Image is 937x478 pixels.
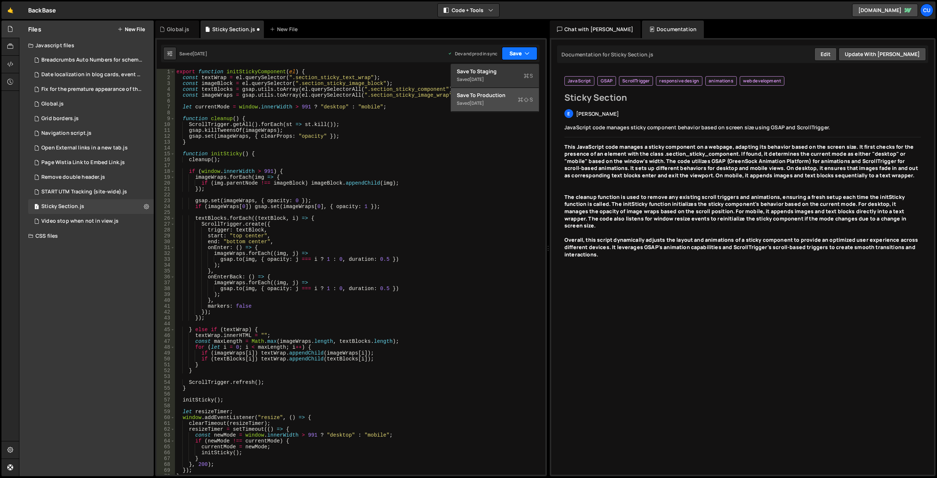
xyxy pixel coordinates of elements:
[157,315,175,321] div: 43
[28,141,156,155] div: 16770/48078.js
[157,251,175,256] div: 32
[438,4,499,17] button: Code + Tools
[157,104,175,110] div: 7
[157,379,175,385] div: 54
[157,292,175,297] div: 39
[564,143,918,179] strong: This JavaScript code manages a sticky component on a webpage, adapting its behavior based on the ...
[41,174,105,181] div: Remove double header.js
[852,4,918,17] a: [DOMAIN_NAME]
[157,374,175,379] div: 53
[448,51,497,57] div: Dev and prod in sync
[157,432,175,438] div: 63
[920,4,933,17] a: Cu
[28,6,56,15] div: BackBase
[470,100,484,106] div: [DATE]
[157,356,175,362] div: 50
[157,98,175,104] div: 6
[157,127,175,133] div: 11
[157,333,175,338] div: 46
[157,438,175,444] div: 64
[157,420,175,426] div: 61
[157,204,175,210] div: 24
[576,110,619,117] span: [PERSON_NAME]
[28,126,156,141] div: 16770/48120.js
[564,236,918,257] strong: Overall, this script dynamically adjusts the layout and animations of a sticky component to provi...
[157,268,175,274] div: 35
[19,38,154,53] div: Javascript files
[157,151,175,157] div: 15
[157,233,175,239] div: 29
[839,48,926,61] button: Update with [PERSON_NAME]
[622,78,650,84] span: ScrollTrigger
[157,338,175,344] div: 47
[157,385,175,391] div: 55
[659,78,699,84] span: responsive design
[157,215,175,221] div: 26
[41,71,142,78] div: Date localization in blog cards, event cards, etc.js
[193,51,207,57] div: [DATE]
[28,97,154,111] div: 16770/48124.js
[28,67,156,82] div: 16770/48029.js
[743,78,781,84] span: web development
[564,193,906,229] strong: The cleanup function is used to remove any existing scroll triggers and animations, ensuring a fr...
[41,101,64,107] div: Global.js
[28,111,156,126] div: 16770/48076.js
[451,64,539,88] button: Save to StagingS Saved[DATE]
[157,133,175,139] div: 12
[34,204,39,210] span: 1
[157,403,175,409] div: 58
[157,397,175,403] div: 57
[157,415,175,420] div: 60
[524,72,533,79] span: S
[41,145,128,151] div: Open External links in a new tab.js
[270,26,300,33] div: New File
[601,78,613,84] span: GSAP
[157,92,175,98] div: 5
[157,116,175,122] div: 9
[502,47,537,60] button: Save
[814,48,837,61] button: Edit
[157,110,175,116] div: 8
[157,297,175,303] div: 40
[157,157,175,163] div: 16
[157,168,175,174] div: 18
[642,21,704,38] div: Documentation
[157,426,175,432] div: 62
[28,53,156,67] div: 16770/48077.js
[564,124,830,131] span: JavaScript code manages sticky component behavior based on screen size using GSAP and ScrollTrigger.
[157,368,175,374] div: 52
[457,75,533,84] div: Saved
[157,321,175,327] div: 44
[157,122,175,127] div: 10
[157,86,175,92] div: 4
[157,75,175,81] div: 2
[157,145,175,151] div: 14
[41,115,79,122] div: Grid borders.js
[157,239,175,245] div: 30
[157,274,175,280] div: 36
[157,327,175,333] div: 45
[41,130,92,137] div: Navigation script.js
[157,174,175,180] div: 19
[117,26,145,32] button: New File
[167,26,189,33] div: Global.js
[157,180,175,186] div: 20
[157,163,175,168] div: 17
[41,189,127,195] div: START UTM Tracking (site-wide).js
[457,92,533,99] div: Save to Production
[709,78,733,84] span: animations
[157,391,175,397] div: 56
[157,69,175,75] div: 1
[157,245,175,251] div: 31
[157,350,175,356] div: 49
[179,51,207,57] div: Saved
[41,86,142,93] div: Fix for the premature appearance of the filter tag.js
[157,286,175,292] div: 38
[457,99,533,108] div: Saved
[157,309,175,315] div: 42
[157,256,175,262] div: 33
[157,362,175,368] div: 51
[157,221,175,227] div: 27
[41,218,119,225] div: Video stop when not in view.js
